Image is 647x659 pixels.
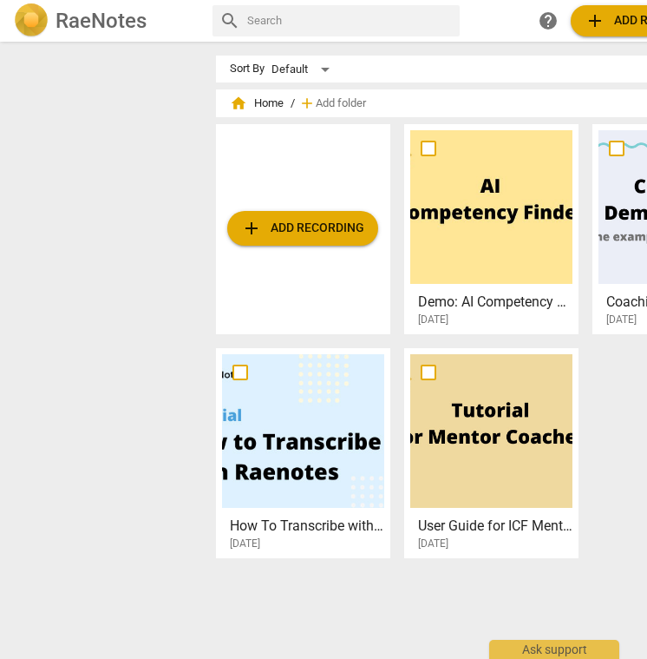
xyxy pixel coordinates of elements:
a: User Guide for ICF Mentor Coaches[DATE] [410,354,572,550]
h2: RaeNotes [56,9,147,33]
a: How To Transcribe with [PERSON_NAME][DATE] [222,354,384,550]
div: Default [271,56,336,83]
img: Logo [14,3,49,38]
div: Sort By [230,63,265,76]
span: home [230,95,247,112]
span: [DATE] [418,313,448,327]
h3: Demo: AI Competency Finder [418,292,574,313]
span: [DATE] [230,537,260,551]
span: add [298,95,316,112]
a: Demo: AI Competency Finder[DATE] [410,130,572,326]
button: Upload [227,211,378,246]
span: add [241,218,262,239]
span: search [219,10,240,31]
span: Home [230,95,284,112]
span: [DATE] [606,313,637,327]
a: LogoRaeNotes [14,3,199,38]
span: [DATE] [418,537,448,551]
span: add [585,10,605,31]
div: Ask support [489,640,619,659]
span: Add folder [316,97,366,110]
span: / [291,97,295,110]
h3: How To Transcribe with RaeNotes [230,516,386,537]
input: Search [247,7,453,35]
a: Help [533,5,564,36]
span: Add recording [241,218,364,239]
span: help [538,10,559,31]
h3: User Guide for ICF Mentor Coaches [418,516,574,537]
